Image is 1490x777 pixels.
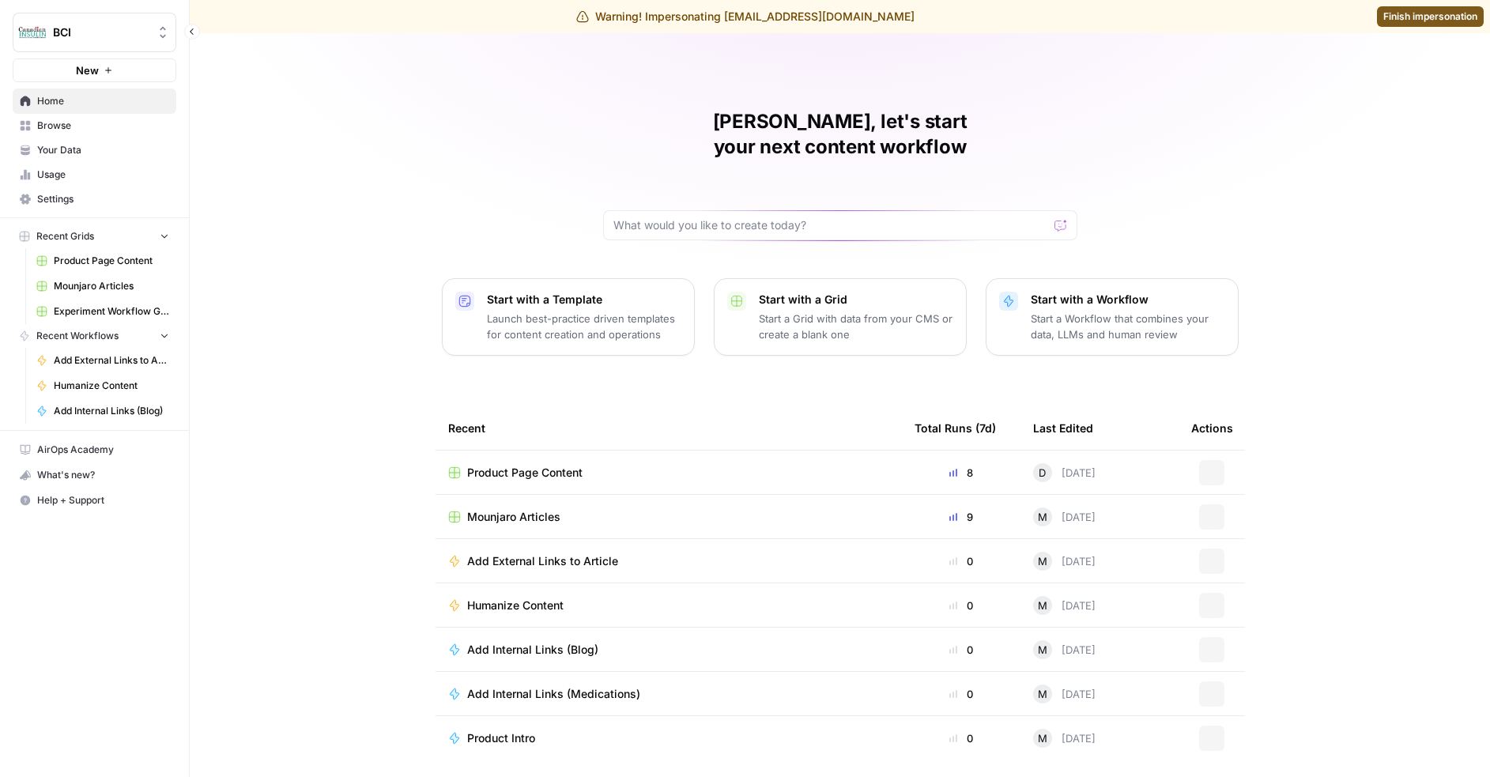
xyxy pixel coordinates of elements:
span: Product Page Content [54,254,169,268]
span: D [1039,465,1046,481]
button: Start with a WorkflowStart a Workflow that combines your data, LLMs and human review [986,278,1239,356]
div: What's new? [13,463,175,487]
span: Home [37,94,169,108]
span: Humanize Content [54,379,169,393]
p: Start a Grid with data from your CMS or create a blank one [759,311,953,342]
span: Your Data [37,143,169,157]
a: Humanize Content [29,373,176,398]
a: Mounjaro Articles [448,509,889,525]
span: Finish impersonation [1383,9,1477,24]
span: M [1038,686,1047,702]
button: Start with a TemplateLaunch best-practice driven templates for content creation and operations [442,278,695,356]
a: Usage [13,162,176,187]
span: M [1038,553,1047,569]
button: Recent Workflows [13,324,176,348]
a: AirOps Academy [13,437,176,462]
span: M [1038,509,1047,525]
a: Humanize Content [448,598,889,613]
span: Add External Links to Article [54,353,169,368]
div: [DATE] [1033,552,1096,571]
p: Start a Workflow that combines your data, LLMs and human review [1031,311,1225,342]
p: Start with a Grid [759,292,953,307]
span: M [1038,598,1047,613]
button: Recent Grids [13,224,176,248]
a: Settings [13,187,176,212]
a: Home [13,89,176,114]
span: M [1038,730,1047,746]
img: BCI Logo [18,18,47,47]
div: 0 [915,730,1008,746]
p: Launch best-practice driven templates for content creation and operations [487,311,681,342]
span: Product Intro [467,730,535,746]
div: 0 [915,553,1008,569]
span: M [1038,642,1047,658]
span: Experiment Workflow Grid [54,304,169,319]
span: Usage [37,168,169,182]
a: Product Intro [448,730,889,746]
span: Humanize Content [467,598,564,613]
span: Browse [37,119,169,133]
span: Add Internal Links (Medications) [467,686,640,702]
a: Add External Links to Article [448,553,889,569]
span: New [76,62,99,78]
div: 0 [915,686,1008,702]
button: New [13,58,176,82]
a: Add External Links to Article [29,348,176,373]
a: Finish impersonation [1377,6,1484,27]
input: What would you like to create today? [613,217,1048,233]
span: Help + Support [37,493,169,507]
span: Add Internal Links (Blog) [467,642,598,658]
div: [DATE] [1033,507,1096,526]
a: Add Internal Links (Blog) [448,642,889,658]
a: Mounjaro Articles [29,273,176,299]
div: [DATE] [1033,685,1096,703]
span: Recent Workflows [36,329,119,343]
div: [DATE] [1033,640,1096,659]
button: Start with a GridStart a Grid with data from your CMS or create a blank one [714,278,967,356]
div: Actions [1191,406,1233,450]
span: Product Page Content [467,465,583,481]
div: 8 [915,465,1008,481]
div: Recent [448,406,889,450]
span: Add Internal Links (Blog) [54,404,169,418]
a: Add Internal Links (Blog) [29,398,176,424]
span: Mounjaro Articles [54,279,169,293]
div: 0 [915,598,1008,613]
a: Product Page Content [29,248,176,273]
a: Product Page Content [448,465,889,481]
h1: [PERSON_NAME], let's start your next content workflow [603,109,1077,160]
a: Your Data [13,138,176,163]
button: Workspace: BCI [13,13,176,52]
span: Mounjaro Articles [467,509,560,525]
div: 9 [915,509,1008,525]
span: Recent Grids [36,229,94,243]
p: Start with a Workflow [1031,292,1225,307]
span: Settings [37,192,169,206]
span: BCI [53,25,149,40]
button: Help + Support [13,488,176,513]
a: Add Internal Links (Medications) [448,686,889,702]
button: What's new? [13,462,176,488]
a: Browse [13,113,176,138]
span: Add External Links to Article [467,553,618,569]
div: Warning! Impersonating [EMAIL_ADDRESS][DOMAIN_NAME] [576,9,915,25]
span: AirOps Academy [37,443,169,457]
p: Start with a Template [487,292,681,307]
div: [DATE] [1033,463,1096,482]
div: Total Runs (7d) [915,406,996,450]
div: [DATE] [1033,596,1096,615]
a: Experiment Workflow Grid [29,299,176,324]
div: Last Edited [1033,406,1093,450]
div: [DATE] [1033,729,1096,748]
div: 0 [915,642,1008,658]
